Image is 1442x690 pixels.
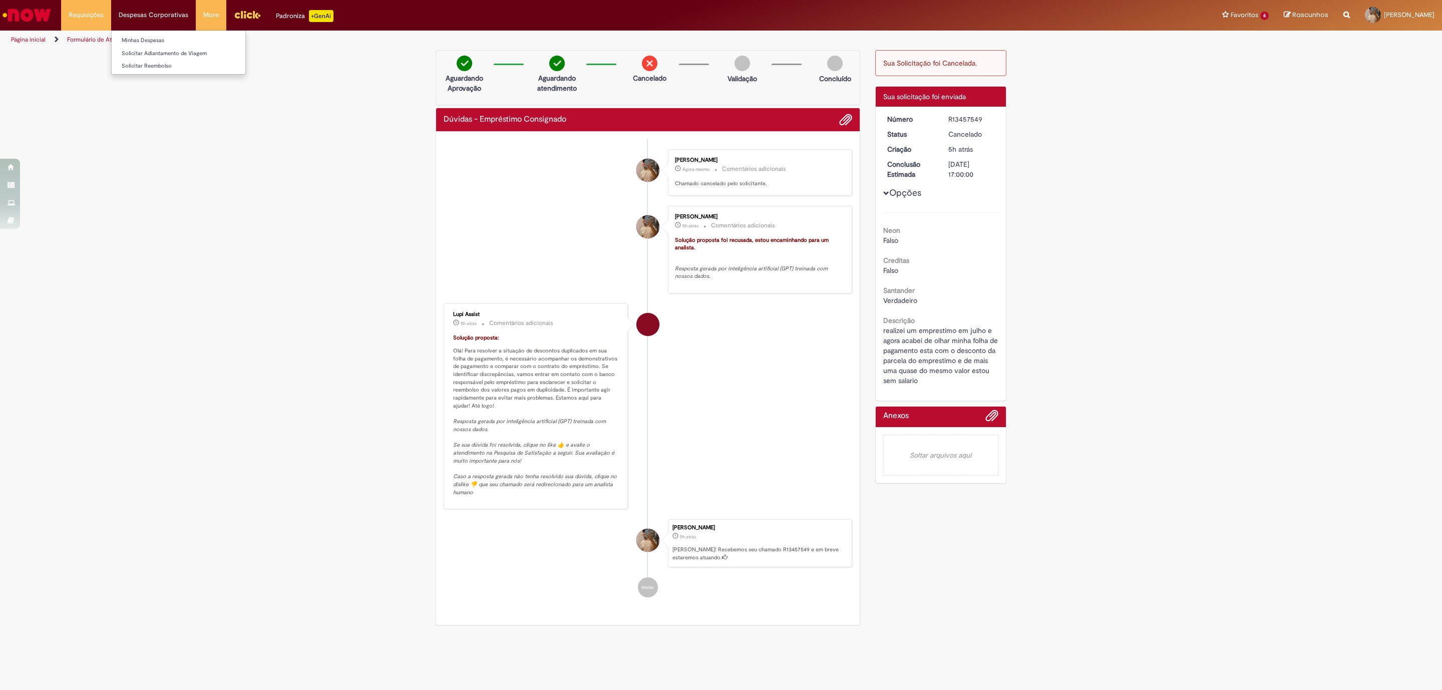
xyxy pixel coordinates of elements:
[819,74,851,84] p: Concluído
[883,226,900,235] b: Neon
[453,311,620,317] div: Lupi Assist
[883,286,915,295] b: Santander
[682,223,698,229] span: 5h atrás
[636,529,659,552] div: Mauricio Erculano Silva
[711,221,775,230] small: Comentários adicionais
[948,145,973,154] time: 28/08/2025 12:21:36
[636,215,659,238] div: Mauricio Erculano Silva
[112,35,245,46] a: Minhas Despesas
[883,296,917,305] span: Verdadeiro
[1260,12,1269,20] span: 6
[1,5,53,25] img: ServiceNow
[839,113,852,126] button: Adicionar anexos
[11,36,46,44] a: Página inicial
[69,10,104,20] span: Requisições
[533,73,581,93] p: Aguardando atendimento
[453,418,618,496] em: Resposta gerada por inteligência artificial (GPT) treinada com nossos dados. Se sua dúvida foi re...
[444,139,852,607] ul: Histórico de tíquete
[675,265,829,280] em: Resposta gerada por inteligência artificial (GPT) treinada com nossos dados.
[883,412,909,421] h2: Anexos
[453,334,499,341] font: Solução proposta:
[1292,10,1328,20] span: Rascunhos
[549,56,565,71] img: check-circle-green.png
[8,31,954,49] ul: Trilhas de página
[444,519,852,567] li: Mauricio Erculano Silva
[675,180,842,188] p: Chamado cancelado pelo solicitante.
[827,56,843,71] img: img-circle-grey.png
[883,316,915,325] b: Descrição
[883,256,909,265] b: Creditas
[948,145,973,154] span: 5h atrás
[682,166,709,172] span: Agora mesmo
[948,129,995,139] div: Cancelado
[883,92,966,101] span: Sua solicitação foi enviada
[276,10,333,22] div: Padroniza
[883,435,999,476] em: Soltar arquivos aqui
[883,266,898,275] span: Falso
[880,129,941,139] dt: Status
[203,10,219,20] span: More
[112,48,245,59] a: Solicitar Adiantamento de Viagem
[880,114,941,124] dt: Número
[728,74,757,84] p: Validação
[642,56,657,71] img: remove.png
[680,534,696,540] time: 28/08/2025 12:21:36
[672,546,847,561] p: [PERSON_NAME]! Recebemos seu chamado R13457549 e em breve estaremos atuando.
[880,144,941,154] dt: Criação
[675,157,842,163] div: [PERSON_NAME]
[440,73,489,93] p: Aguardando Aprovação
[457,56,472,71] img: check-circle-green.png
[489,319,553,327] small: Comentários adicionais
[675,236,830,252] font: Solução proposta foi recusada, estou encaminhando para um analista.
[119,10,188,20] span: Despesas Corporativas
[948,114,995,124] div: R13457549
[675,214,842,220] div: [PERSON_NAME]
[461,320,477,326] span: 5h atrás
[883,236,898,245] span: Falso
[672,525,847,531] div: [PERSON_NAME]
[636,159,659,182] div: Mauricio Erculano Silva
[112,61,245,72] a: Solicitar Reembolso
[883,326,1000,385] span: realizei um emprestimo em julho e agora acabei de olhar minha folha de pagamento esta com o desco...
[948,144,995,154] div: 28/08/2025 12:21:36
[111,30,246,75] ul: Despesas Corporativas
[722,165,786,173] small: Comentários adicionais
[444,115,566,124] h2: Dúvidas - Empréstimo Consignado Histórico de tíquete
[948,159,995,179] div: [DATE] 17:00:00
[1231,10,1258,20] span: Favoritos
[633,73,666,83] p: Cancelado
[636,313,659,336] div: Lupi Assist
[453,334,620,496] p: Olá! Para resolver a situação de descontos duplicados em sua folha de pagamento, é necessário aco...
[680,534,696,540] span: 5h atrás
[234,7,261,22] img: click_logo_yellow_360x200.png
[682,166,709,172] time: 28/08/2025 17:18:44
[985,409,998,427] button: Adicionar anexos
[67,36,141,44] a: Formulário de Atendimento
[1284,11,1328,20] a: Rascunhos
[880,159,941,179] dt: Conclusão Estimada
[1384,11,1434,19] span: [PERSON_NAME]
[461,320,477,326] time: 28/08/2025 12:21:43
[875,50,1007,76] div: Sua Solicitação foi Cancelada.
[735,56,750,71] img: img-circle-grey.png
[309,10,333,22] p: +GenAi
